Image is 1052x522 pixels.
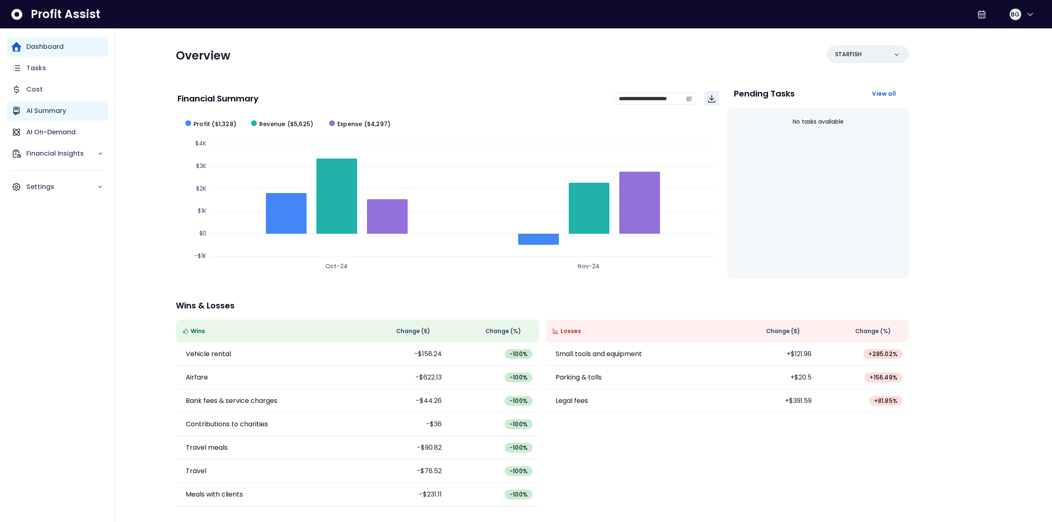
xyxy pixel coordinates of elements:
[734,111,902,133] div: No tasks available
[1011,10,1020,18] span: BG
[578,262,600,270] text: Nov-24
[26,149,97,159] p: Financial Insights
[191,327,205,336] span: Wins
[26,42,64,52] p: Dashboard
[510,467,528,475] span: -100 %
[870,373,897,382] span: + 156.49 %
[855,327,891,336] span: Change (%)
[199,229,206,237] text: $0
[358,366,448,389] td: -$622.13
[686,96,692,101] svg: calendar
[510,490,528,499] span: -100 %
[176,48,231,64] span: Overview
[358,389,448,413] td: -$44.26
[874,397,897,405] span: + 81.85 %
[186,419,268,429] p: Contributions to charities
[198,207,206,215] text: $1K
[26,182,97,192] p: Settings
[510,373,528,382] span: -100 %
[766,327,800,336] span: Change ( $ )
[26,106,66,116] p: AI Summary
[510,397,528,405] span: -100 %
[556,373,602,382] p: Parking & tolls
[196,184,206,193] text: $2K
[194,120,236,129] span: Profit ($1,328)
[186,466,206,476] p: Travel
[556,349,642,359] p: Small tools and equipment
[259,120,313,129] span: Revenue ($5,625)
[561,327,581,336] span: Losses
[358,436,448,460] td: -$90.82
[26,85,43,94] p: Cost
[358,343,448,366] td: -$158.24
[186,396,277,406] p: Bank fees & service charges
[727,389,818,413] td: +$391.59
[358,483,448,506] td: -$231.11
[186,443,228,453] p: Travel meals
[26,63,46,73] p: Tasks
[186,373,208,382] p: Airfare
[337,120,390,129] span: Expense ($4,297)
[26,127,76,137] p: AI On-Demand
[31,7,100,22] span: Profit Assist
[510,444,528,452] span: -100 %
[195,139,206,147] text: $4K
[186,349,231,359] p: Vehicle rental
[835,50,862,59] p: STARFISH
[556,396,588,406] p: Legal fees
[510,420,528,428] span: -100 %
[865,86,902,101] button: View all
[358,413,448,436] td: -$36
[734,90,795,98] p: Pending Tasks
[178,94,258,103] p: Financial Summary
[510,350,528,358] span: -100 %
[485,327,521,336] span: Change (%)
[186,490,243,499] p: Meals with clients
[727,366,818,389] td: +$20.5
[868,350,897,358] span: + 285.02 %
[194,252,206,260] text: -$1K
[704,91,719,106] button: Download
[396,327,430,336] span: Change ( $ )
[196,162,206,170] text: $3K
[325,262,348,270] text: Oct-24
[358,460,448,483] td: -$78.52
[727,343,818,366] td: +$121.96
[176,301,909,310] p: Wins & Losses
[872,90,896,98] span: View all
